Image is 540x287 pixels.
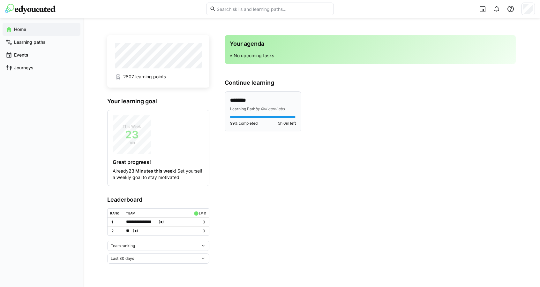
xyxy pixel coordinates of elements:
[113,159,204,165] h4: Great progress!
[113,168,204,181] p: Already ! Set yourself a weekly goal to stay motivated.
[230,106,255,111] span: Learning Path
[111,220,121,225] p: 1
[111,256,134,261] span: Last 30 days
[278,121,296,126] span: 5h 0m left
[230,52,511,59] p: √ No upcoming tasks
[107,196,209,203] h3: Leaderboard
[111,229,121,234] p: 2
[204,210,206,215] a: ø
[216,6,330,12] input: Search skills and learning paths…
[107,98,209,105] h3: Your learning goal
[159,219,164,225] span: ( )
[230,121,258,126] span: 99% completed
[192,229,205,234] p: 0
[199,211,203,215] div: LP
[133,228,138,234] span: ( )
[110,211,119,215] div: Rank
[111,243,135,248] span: Team ranking
[255,106,285,111] span: by QuLearnLabs
[230,40,511,47] h3: Your agenda
[123,74,166,80] span: 2807 learning points
[225,79,516,86] h3: Continue learning
[129,168,175,174] strong: 23 Minutes this week
[192,220,205,225] p: 0
[126,211,135,215] div: Team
